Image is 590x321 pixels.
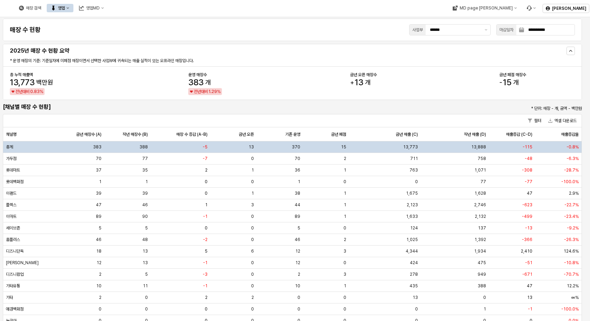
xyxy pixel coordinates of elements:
[47,4,73,12] button: 영업
[251,283,254,289] span: 0
[407,202,418,208] span: 2,123
[205,167,208,173] span: 2
[249,144,254,150] span: 13
[10,77,18,87] span: 13
[142,237,148,242] span: 48
[6,179,24,185] span: 롯데백화점
[96,202,101,208] span: 47
[36,79,53,86] span: 백만원
[525,225,532,231] span: -13
[142,202,148,208] span: 46
[203,144,208,150] span: -5
[292,144,300,150] span: 370
[6,260,39,266] span: [PERSON_NAME]
[96,237,101,242] span: 46
[474,190,486,196] span: 1,628
[203,237,208,242] span: -2
[6,306,24,312] span: 애경백화점
[99,306,101,312] span: 0
[96,156,101,161] span: 70
[97,260,101,266] span: 12
[6,237,20,242] span: 홈플러스
[343,225,346,231] span: 0
[251,214,254,219] span: 0
[543,4,589,13] button: [PERSON_NAME]
[11,88,43,95] span: down 0.83% negative trend
[6,272,24,277] span: 디즈니팝업
[448,4,521,12] button: MD page [PERSON_NAME]
[525,260,532,266] span: -51
[176,132,208,137] span: 매장 수 증감 (A-B)
[297,295,300,300] span: 0
[415,179,418,185] span: 0
[205,295,208,300] span: 2
[474,167,486,173] span: 1,071
[96,283,101,289] span: 10
[295,248,300,254] span: 12
[10,72,74,78] div: 총 누적 매출액
[76,132,101,137] span: 금년 매장수 (A)
[343,306,346,312] span: 0
[406,237,418,242] span: 1,025
[145,272,148,277] span: 5
[350,72,385,78] div: 금년 오픈 매장수
[561,179,579,185] span: -100.0%
[205,248,208,254] span: 5
[343,260,346,266] span: 0
[350,78,371,87] span: 13개
[6,167,20,173] span: 롯데마트
[211,89,217,94] span: 29
[344,202,346,208] span: 1
[564,167,579,173] span: -28.7%
[96,248,101,254] span: 18
[99,179,101,185] span: 1
[205,306,208,312] span: 0
[145,225,148,231] span: 5
[26,6,41,11] div: 매장 검색
[499,78,519,87] span: 15개
[10,72,74,94] button: 총 누적 매출액13,773백만원down 0.83% negative trend
[20,77,35,87] span: 773
[6,156,17,161] span: 가두점
[569,190,579,196] span: 2.9%
[298,179,300,185] span: 1
[188,72,236,78] div: 운영 매장수
[203,214,208,219] span: -1
[499,79,502,86] span: -
[415,306,418,312] span: 0
[6,202,17,208] span: 플렉스
[410,260,418,266] span: 424
[189,88,221,95] span: down 1.29% negative trend
[295,260,300,266] span: 12
[210,89,211,94] span: .
[513,79,519,86] span: 개
[142,156,148,161] span: 77
[344,283,346,289] span: 1
[343,179,346,185] span: 0
[6,295,13,300] span: 기타
[142,190,148,196] span: 39
[344,237,346,242] span: 2
[205,79,211,86] span: 개
[34,89,40,94] span: 83
[3,103,95,111] h5: [채널별 매장 수 현황]
[503,77,512,87] span: 15
[564,202,579,208] span: -22.7%
[564,237,579,242] span: -26.3%
[58,6,65,11] div: 영업
[561,132,579,137] span: 매출증감율
[251,272,254,277] span: 0
[6,132,17,137] span: 채널명
[145,179,148,185] span: 1
[478,156,486,161] span: 758
[474,202,486,208] span: 2,746
[285,132,300,137] span: 기존 운영
[343,295,346,300] span: 0
[93,144,101,150] span: 383
[448,4,521,12] div: MD page 이동
[525,116,544,125] button: 필터
[527,190,532,196] span: 47
[96,167,101,173] span: 37
[410,225,418,231] span: 124
[406,214,418,219] span: 1,633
